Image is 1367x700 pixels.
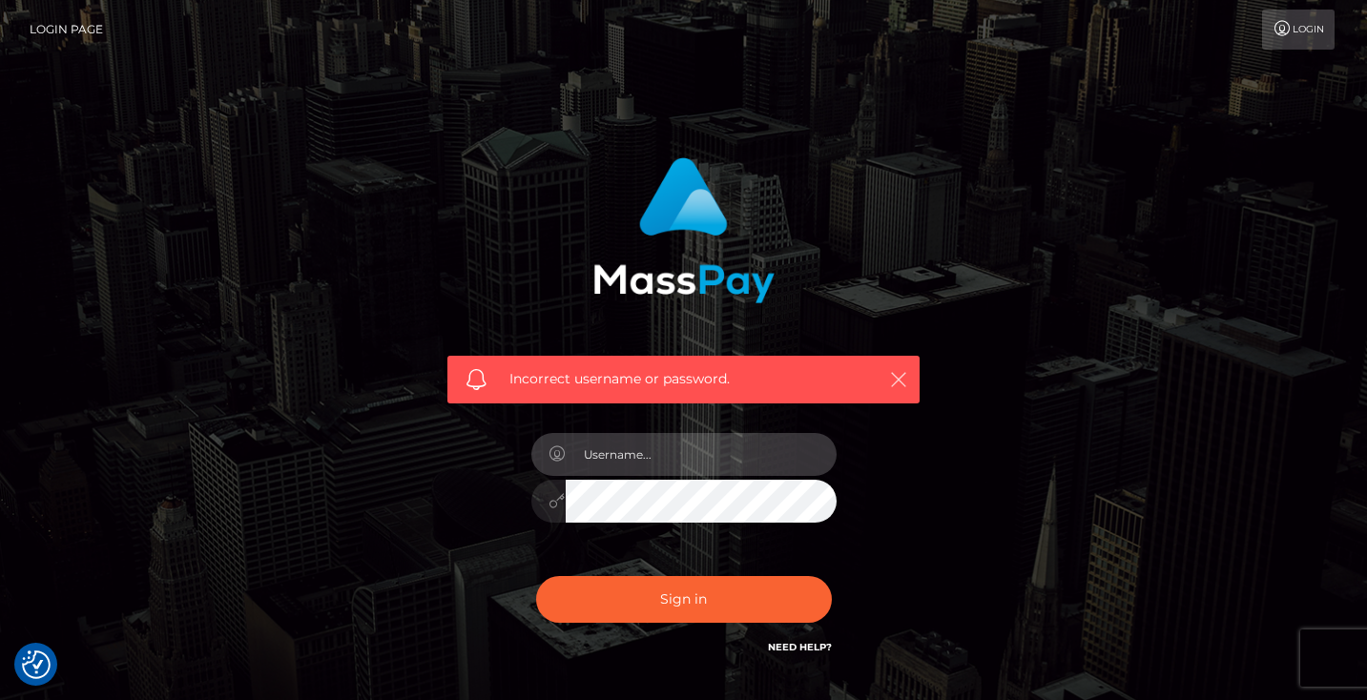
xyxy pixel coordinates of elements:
[1262,10,1335,50] a: Login
[509,369,858,389] span: Incorrect username or password.
[22,650,51,679] button: Consent Preferences
[30,10,103,50] a: Login Page
[22,650,51,679] img: Revisit consent button
[768,641,832,653] a: Need Help?
[536,576,832,623] button: Sign in
[566,433,837,476] input: Username...
[593,157,775,303] img: MassPay Login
